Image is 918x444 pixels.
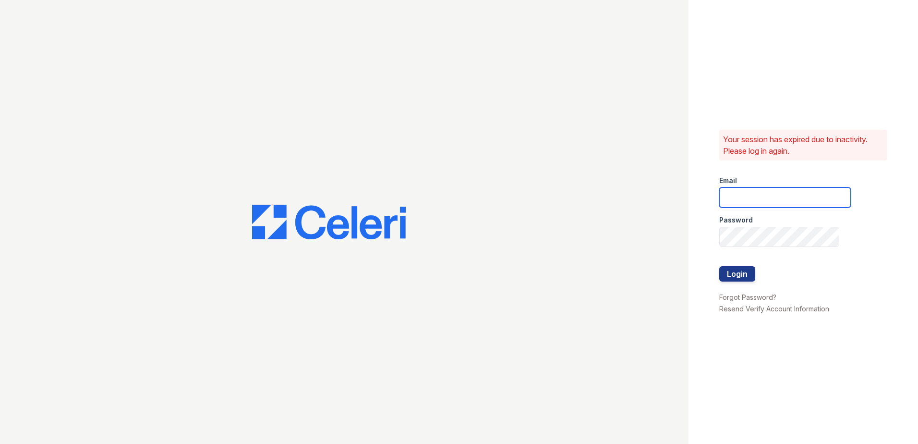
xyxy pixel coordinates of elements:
img: CE_Logo_Blue-a8612792a0a2168367f1c8372b55b34899dd931a85d93a1a3d3e32e68fde9ad4.png [252,205,406,239]
a: Forgot Password? [719,293,776,301]
label: Email [719,176,737,185]
a: Resend Verify Account Information [719,305,829,313]
label: Password [719,215,753,225]
button: Login [719,266,755,282]
p: Your session has expired due to inactivity. Please log in again. [723,134,883,157]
